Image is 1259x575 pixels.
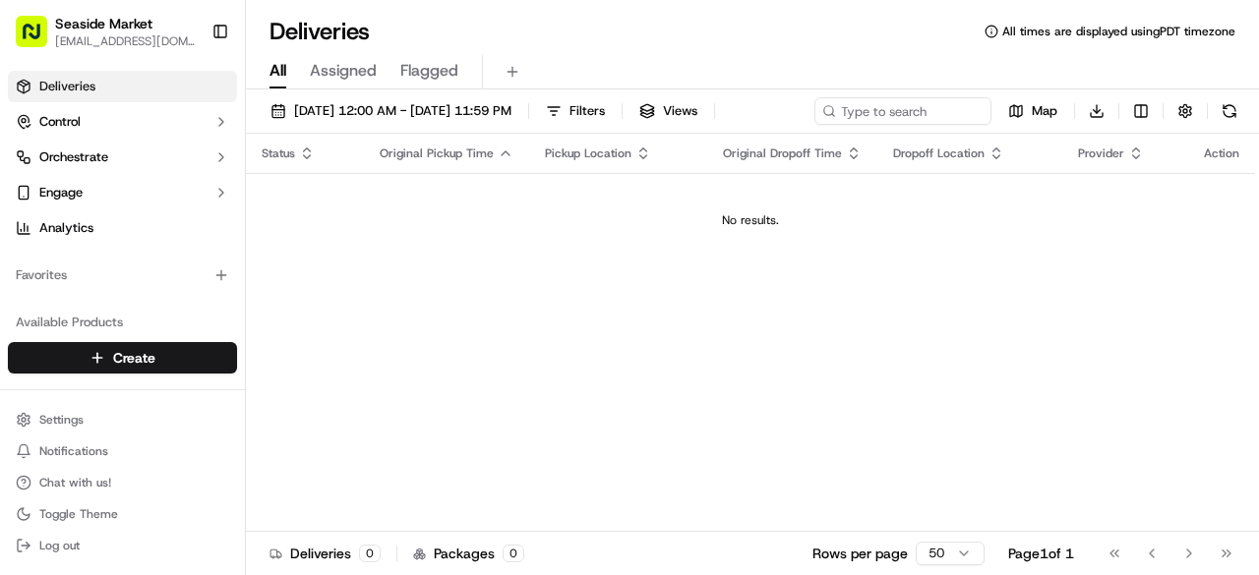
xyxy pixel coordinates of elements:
[1216,97,1243,125] button: Refresh
[413,544,524,563] div: Packages
[39,78,95,95] span: Deliveries
[8,142,237,173] button: Orchestrate
[254,212,1247,228] div: No results.
[39,538,80,553] span: Log out
[999,97,1066,125] button: Map
[55,33,196,49] button: [EMAIL_ADDRESS][DOMAIN_NAME]
[663,102,697,120] span: Views
[814,97,991,125] input: Type to search
[39,443,108,459] span: Notifications
[8,469,237,496] button: Chat with us!
[8,500,237,528] button: Toggle Theme
[8,406,237,433] button: Settings
[310,59,377,83] span: Assigned
[545,145,631,161] span: Pickup Location
[400,59,458,83] span: Flagged
[570,102,605,120] span: Filters
[8,212,237,244] a: Analytics
[1008,544,1074,563] div: Page 1 of 1
[270,16,370,47] h1: Deliveries
[503,545,524,562] div: 0
[8,307,237,338] div: Available Products
[262,97,520,125] button: [DATE] 12:00 AM - [DATE] 11:59 PM
[812,544,908,563] p: Rows per page
[8,259,237,291] div: Favorites
[55,14,152,33] button: Seaside Market
[1002,24,1235,39] span: All times are displayed using PDT timezone
[723,145,842,161] span: Original Dropoff Time
[8,8,204,55] button: Seaside Market[EMAIL_ADDRESS][DOMAIN_NAME]
[39,475,111,490] span: Chat with us!
[39,148,108,166] span: Orchestrate
[1204,145,1239,161] div: Action
[630,97,706,125] button: Views
[294,102,511,120] span: [DATE] 12:00 AM - [DATE] 11:59 PM
[113,348,155,368] span: Create
[262,145,295,161] span: Status
[8,106,237,138] button: Control
[359,545,381,562] div: 0
[1078,145,1124,161] span: Provider
[537,97,614,125] button: Filters
[8,177,237,208] button: Engage
[893,145,985,161] span: Dropoff Location
[39,113,81,131] span: Control
[380,145,494,161] span: Original Pickup Time
[270,544,381,563] div: Deliveries
[8,437,237,465] button: Notifications
[1032,102,1057,120] span: Map
[8,71,237,102] a: Deliveries
[39,506,118,522] span: Toggle Theme
[8,532,237,559] button: Log out
[8,342,237,374] button: Create
[39,219,93,237] span: Analytics
[39,412,84,428] span: Settings
[39,184,83,201] span: Engage
[270,59,286,83] span: All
